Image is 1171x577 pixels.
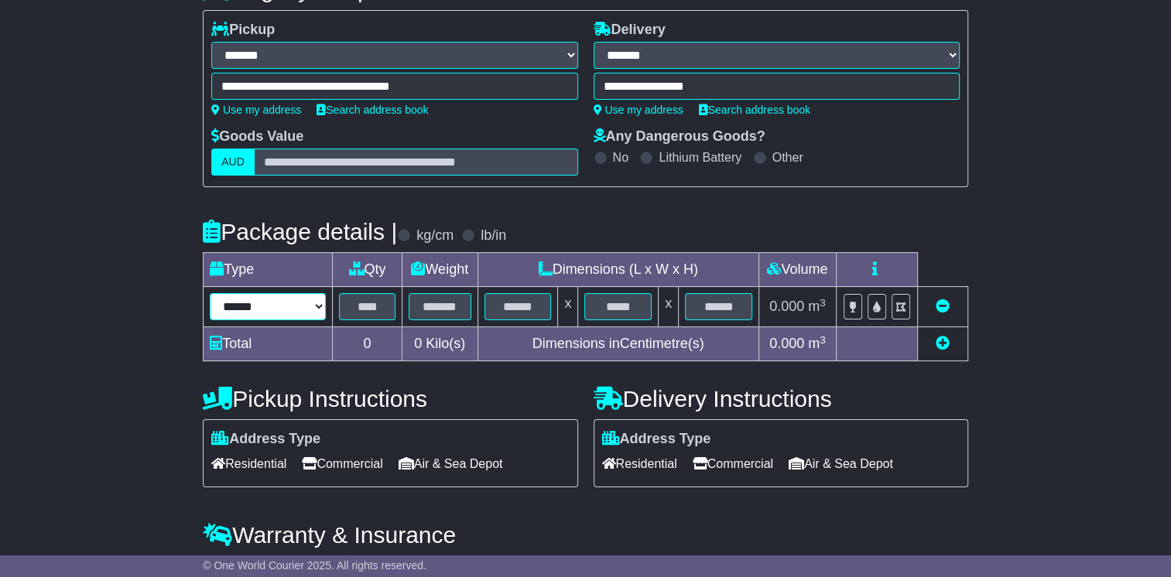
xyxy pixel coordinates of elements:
[659,150,741,165] label: Lithium Battery
[211,128,303,145] label: Goods Value
[758,253,836,287] td: Volume
[302,452,382,476] span: Commercial
[317,104,428,116] a: Search address book
[478,253,758,287] td: Dimensions (L x W x H)
[594,22,666,39] label: Delivery
[808,336,826,351] span: m
[613,150,628,165] label: No
[211,22,275,39] label: Pickup
[402,253,478,287] td: Weight
[204,327,333,361] td: Total
[203,219,397,244] h4: Package details |
[211,149,255,176] label: AUD
[204,253,333,287] td: Type
[402,327,478,361] td: Kilo(s)
[414,336,422,351] span: 0
[416,227,454,244] label: kg/cm
[936,336,950,351] a: Add new item
[203,559,426,572] span: © One World Courier 2025. All rights reserved.
[699,104,810,116] a: Search address book
[594,104,683,116] a: Use my address
[769,299,804,314] span: 0.000
[659,287,679,327] td: x
[693,452,773,476] span: Commercial
[333,327,402,361] td: 0
[399,452,503,476] span: Air & Sea Depot
[203,386,577,411] h4: Pickup Instructions
[481,227,506,244] label: lb/in
[594,128,765,145] label: Any Dangerous Goods?
[478,327,758,361] td: Dimensions in Centimetre(s)
[820,297,826,309] sup: 3
[808,299,826,314] span: m
[936,299,950,314] a: Remove this item
[211,104,301,116] a: Use my address
[820,334,826,346] sup: 3
[203,522,968,548] h4: Warranty & Insurance
[772,150,803,165] label: Other
[558,287,578,327] td: x
[594,386,968,411] h4: Delivery Instructions
[333,253,402,287] td: Qty
[602,452,677,476] span: Residential
[769,336,804,351] span: 0.000
[789,452,893,476] span: Air & Sea Depot
[211,431,320,448] label: Address Type
[602,431,711,448] label: Address Type
[211,452,286,476] span: Residential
